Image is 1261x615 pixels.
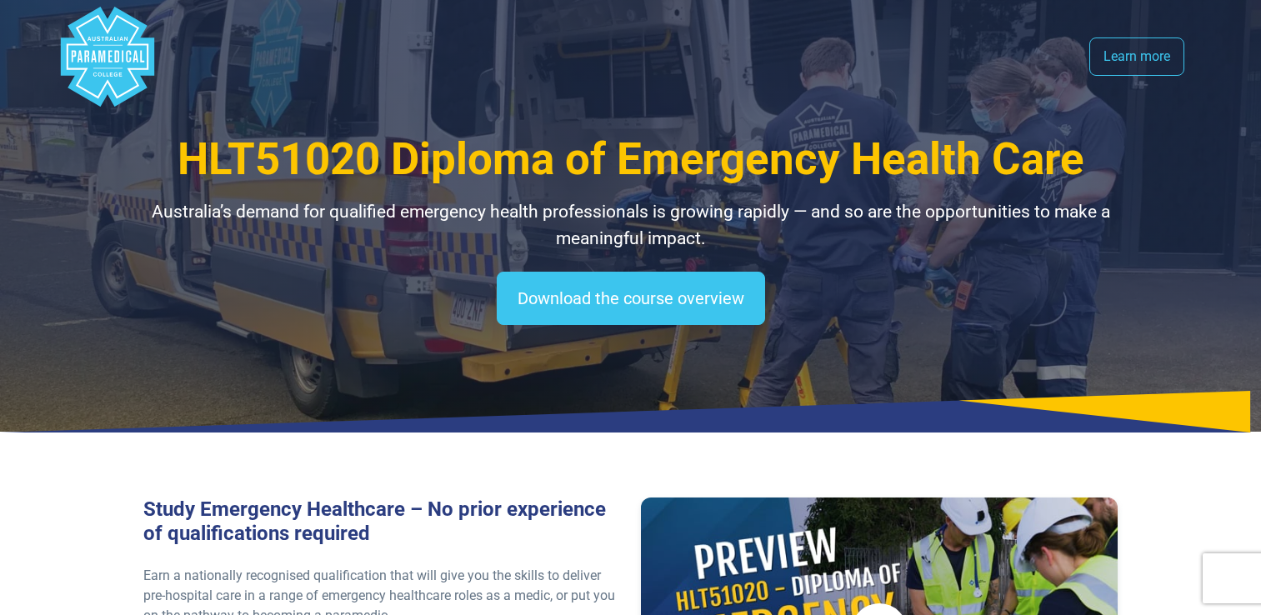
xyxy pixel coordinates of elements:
[143,199,1118,252] p: Australia’s demand for qualified emergency health professionals is growing rapidly — and so are t...
[1089,37,1184,76] a: Learn more
[497,272,765,325] a: Download the course overview
[178,133,1084,185] span: HLT51020 Diploma of Emergency Health Care
[58,7,158,107] div: Australian Paramedical College
[143,497,621,546] h3: Study Emergency Healthcare – No prior experience of qualifications required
